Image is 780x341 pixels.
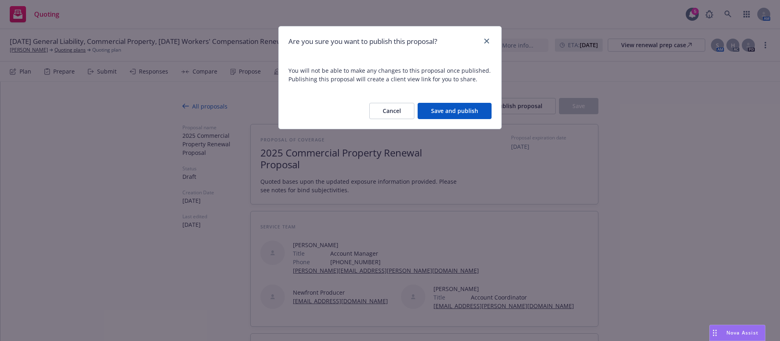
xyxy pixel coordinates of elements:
[709,325,765,341] button: Nova Assist
[726,329,758,336] span: Nova Assist
[288,66,492,83] span: You will not be able to make any changes to this proposal once published. Publishing this proposa...
[288,36,437,47] h1: Are you sure you want to publish this proposal?
[418,103,492,119] button: Save and publish
[369,103,414,119] button: Cancel
[710,325,720,341] div: Drag to move
[482,36,492,46] a: close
